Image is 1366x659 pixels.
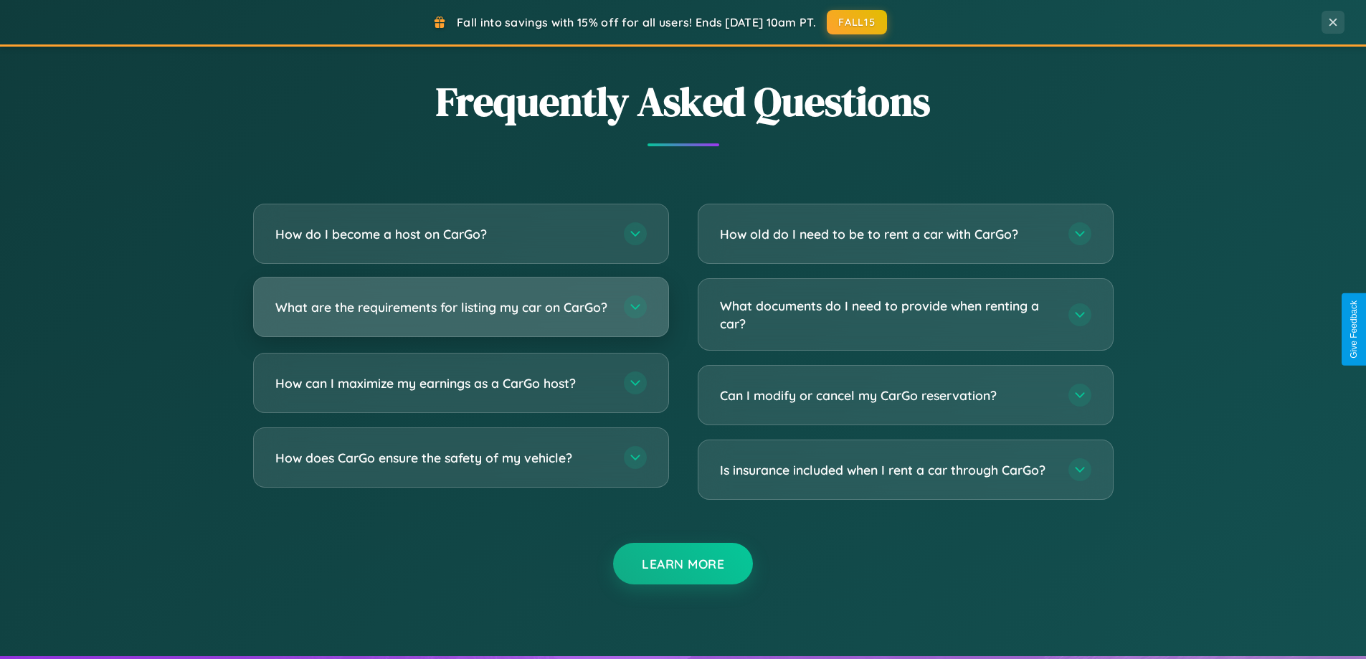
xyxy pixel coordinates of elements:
[253,74,1114,129] h2: Frequently Asked Questions
[1349,300,1359,359] div: Give Feedback
[457,15,816,29] span: Fall into savings with 15% off for all users! Ends [DATE] 10am PT.
[275,449,610,467] h3: How does CarGo ensure the safety of my vehicle?
[720,461,1054,479] h3: Is insurance included when I rent a car through CarGo?
[827,10,887,34] button: FALL15
[275,225,610,243] h3: How do I become a host on CarGo?
[275,374,610,392] h3: How can I maximize my earnings as a CarGo host?
[613,543,753,584] button: Learn More
[275,298,610,316] h3: What are the requirements for listing my car on CarGo?
[720,225,1054,243] h3: How old do I need to be to rent a car with CarGo?
[720,297,1054,332] h3: What documents do I need to provide when renting a car?
[720,387,1054,404] h3: Can I modify or cancel my CarGo reservation?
